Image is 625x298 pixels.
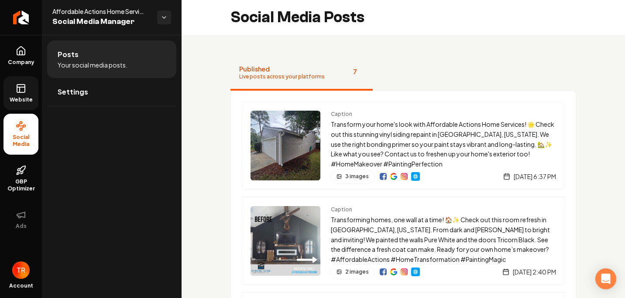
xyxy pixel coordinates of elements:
[3,158,38,199] a: GBP Optimizer
[47,78,176,106] a: Settings
[251,111,320,180] img: Post preview
[331,215,556,264] p: Transforming homes, one wall at a time! 🏠✨ Check out this room refresh in [GEOGRAPHIC_DATA], [US_...
[239,73,325,80] span: Live posts across your platforms
[401,173,408,180] img: Instagram
[241,196,565,285] a: Post previewCaptionTransforming homes, one wall at a time! 🏠✨ Check out this room refresh in [GEO...
[58,87,88,97] span: Settings
[6,96,36,103] span: Website
[390,173,397,180] img: Google
[230,9,364,26] h2: Social Media Posts
[230,56,373,91] button: PublishedLive posts across your platforms7
[52,16,150,28] span: Social Media Manager
[331,119,556,169] p: Transform your home's look with Affordable Actions Home Services! 🌟 Check out this stunning vinyl...
[331,111,556,118] span: Caption
[12,223,30,230] span: Ads
[3,178,38,192] span: GBP Optimizer
[401,268,408,275] img: Instagram
[58,49,79,60] span: Posts
[4,59,38,66] span: Company
[380,173,387,180] img: Facebook
[13,10,29,24] img: Rebolt Logo
[241,102,565,190] a: Post previewCaptionTransform your home's look with Affordable Actions Home Services! 🌟 Check out ...
[331,206,556,213] span: Caption
[401,173,408,180] a: View on Instagram
[390,268,397,275] img: Google
[52,7,150,16] span: Affordable Actions Home Services llc
[3,76,38,110] a: Website
[401,268,408,275] a: View on Instagram
[239,64,325,73] span: Published
[411,268,420,276] a: Website
[514,172,556,181] span: [DATE] 6:37 PM
[251,206,320,276] img: Post preview
[3,39,38,73] a: Company
[58,61,127,69] span: Your social media posts.
[345,173,369,180] span: 3 images
[412,268,419,275] img: Website
[390,173,397,180] a: View on Google Business Profile
[345,268,369,275] span: 2 images
[412,173,419,180] img: Website
[513,268,556,276] span: [DATE] 2:40 PM
[380,268,387,275] a: View on Facebook
[12,261,30,279] button: Open user button
[595,268,616,289] div: Open Intercom Messenger
[380,173,387,180] a: View on Facebook
[9,282,33,289] span: Account
[380,268,387,275] img: Facebook
[390,268,397,275] a: View on Google Business Profile
[346,64,364,78] span: 7
[411,172,420,181] a: Website
[230,56,576,91] nav: Tabs
[12,261,30,279] img: Tyler Rob
[3,134,38,148] span: Social Media
[3,203,38,237] button: Ads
